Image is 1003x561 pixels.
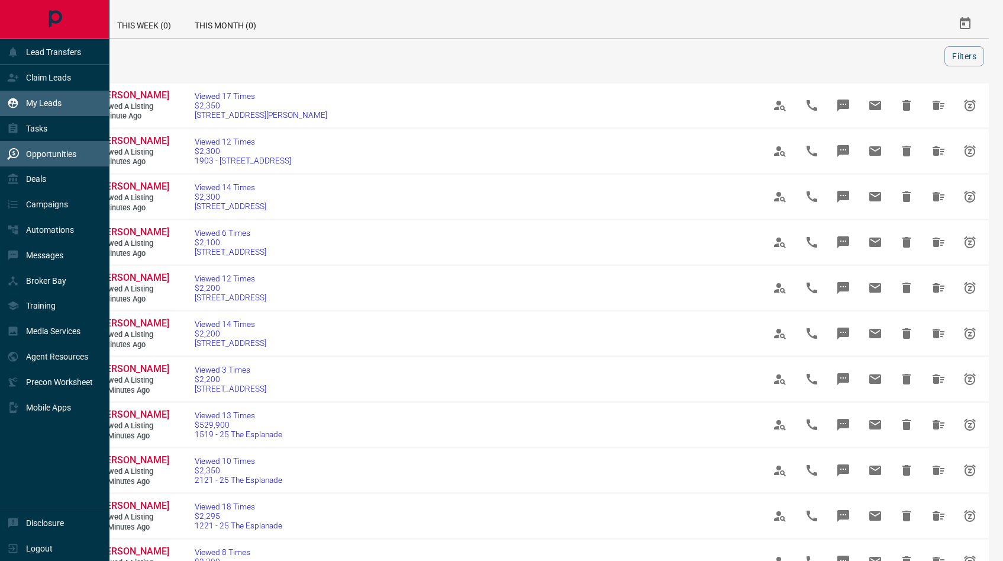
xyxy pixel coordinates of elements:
[766,137,794,165] span: View Profile
[98,454,169,467] a: [PERSON_NAME]
[956,502,984,530] span: Snooze
[924,319,953,348] span: Hide All from Minura Silva
[861,319,889,348] span: Email
[98,272,169,284] a: [PERSON_NAME]
[195,420,282,429] span: $529,900
[829,182,857,211] span: Message
[98,193,169,203] span: Viewed a Listing
[892,182,921,211] span: Hide
[98,318,169,329] span: [PERSON_NAME]
[195,101,327,110] span: $2,350
[98,376,169,386] span: Viewed a Listing
[924,137,953,165] span: Hide All from Minura Silva
[98,409,169,420] span: [PERSON_NAME]
[924,411,953,439] span: Hide All from Sam D
[798,228,826,257] span: Call
[956,411,984,439] span: Snooze
[195,511,282,521] span: $2,295
[766,228,794,257] span: View Profile
[766,319,794,348] span: View Profile
[195,274,266,283] span: Viewed 12 Times
[98,500,169,512] a: [PERSON_NAME]
[195,228,266,238] span: Viewed 6 Times
[98,203,169,213] span: 6 minutes ago
[766,274,794,302] span: View Profile
[195,547,327,557] span: Viewed 8 Times
[798,274,826,302] span: Call
[766,91,794,120] span: View Profile
[98,477,169,487] span: 20 minutes ago
[956,319,984,348] span: Snooze
[798,365,826,393] span: Call
[195,411,282,439] a: Viewed 13 Times$529,9001519 - 25 The Esplanade
[195,228,266,257] a: Viewed 6 Times$2,100[STREET_ADDRESS]
[98,181,169,192] span: [PERSON_NAME]
[98,512,169,522] span: Viewed a Listing
[195,137,291,146] span: Viewed 12 Times
[956,365,984,393] span: Snooze
[195,329,266,338] span: $2,200
[195,365,266,374] span: Viewed 3 Times
[861,137,889,165] span: Email
[924,274,953,302] span: Hide All from Minura Silva
[98,239,169,249] span: Viewed a Listing
[98,157,169,167] span: 6 minutes ago
[861,182,889,211] span: Email
[98,272,169,283] span: [PERSON_NAME]
[798,319,826,348] span: Call
[195,502,282,511] span: Viewed 18 Times
[98,467,169,477] span: Viewed a Listing
[98,546,169,557] span: [PERSON_NAME]
[195,456,282,485] a: Viewed 10 Times$2,3502121 - 25 The Esplanade
[195,338,266,348] span: [STREET_ADDRESS]
[98,89,169,102] a: [PERSON_NAME]
[195,137,291,165] a: Viewed 12 Times$2,3001903 - [STREET_ADDRESS]
[924,502,953,530] span: Hide All from Sam D
[829,274,857,302] span: Message
[98,546,169,558] a: [PERSON_NAME]
[944,46,984,66] button: Filters
[195,475,282,485] span: 2121 - 25 The Esplanade
[98,294,169,304] span: 7 minutes ago
[861,456,889,485] span: Email
[98,284,169,294] span: Viewed a Listing
[829,319,857,348] span: Message
[98,454,169,466] span: [PERSON_NAME]
[861,365,889,393] span: Email
[98,135,169,148] a: [PERSON_NAME]
[924,228,953,257] span: Hide All from Minura Silva
[98,330,169,340] span: Viewed a Listing
[195,238,266,247] span: $2,100
[98,249,169,259] span: 7 minutes ago
[924,365,953,393] span: Hide All from Romit Malshe
[861,274,889,302] span: Email
[98,102,169,112] span: Viewed a Listing
[98,226,169,239] a: [PERSON_NAME]
[892,319,921,348] span: Hide
[195,182,266,211] a: Viewed 14 Times$2,300[STREET_ADDRESS]
[98,181,169,193] a: [PERSON_NAME]
[924,91,953,120] span: Hide All from Minura Silva
[798,456,826,485] span: Call
[98,409,169,421] a: [PERSON_NAME]
[829,137,857,165] span: Message
[98,386,169,396] span: 12 minutes ago
[195,182,266,192] span: Viewed 14 Times
[829,502,857,530] span: Message
[798,182,826,211] span: Call
[956,182,984,211] span: Snooze
[98,431,169,441] span: 20 minutes ago
[829,456,857,485] span: Message
[98,148,169,158] span: Viewed a Listing
[798,411,826,439] span: Call
[195,247,266,257] span: [STREET_ADDRESS]
[195,293,266,302] span: [STREET_ADDRESS]
[766,502,794,530] span: View Profile
[195,201,266,211] span: [STREET_ADDRESS]
[98,522,169,533] span: 24 minutes ago
[195,384,266,393] span: [STREET_ADDRESS]
[951,9,979,38] button: Select Date Range
[892,228,921,257] span: Hide
[892,456,921,485] span: Hide
[766,411,794,439] span: View Profile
